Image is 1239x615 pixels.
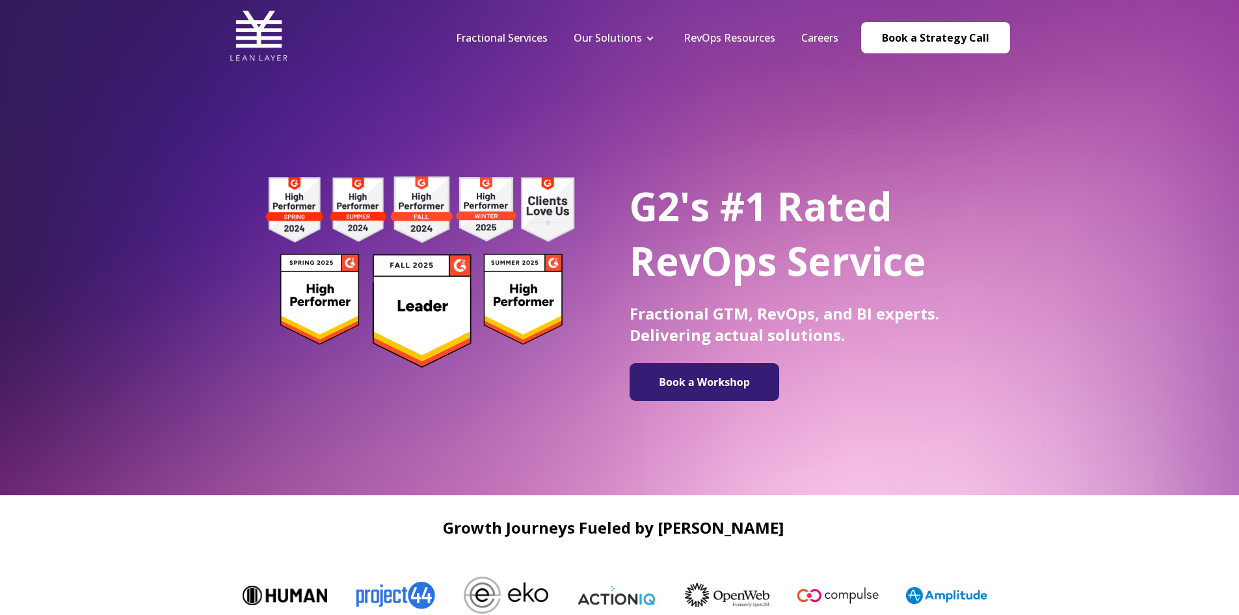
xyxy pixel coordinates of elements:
div: Navigation Menu [443,31,851,45]
a: RevOps Resources [684,31,775,45]
h2: Growth Journeys Fueled by [PERSON_NAME] [230,519,997,536]
img: ActionIQ [573,584,658,607]
img: g2 badges [243,172,597,372]
img: Human [241,586,326,605]
a: Fractional Services [456,31,548,45]
img: Book a Workshop [636,368,773,396]
img: Lean Layer Logo [230,7,288,65]
a: Book a Strategy Call [861,22,1010,53]
span: Fractional GTM, RevOps, and BI experts. Delivering actual solutions. [630,303,939,346]
img: OpenWeb [684,583,768,607]
a: Careers [801,31,838,45]
img: Eko [462,577,547,614]
a: Our Solutions [574,31,642,45]
img: Amplitude [905,587,989,604]
span: G2's #1 Rated RevOps Service [630,180,926,288]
